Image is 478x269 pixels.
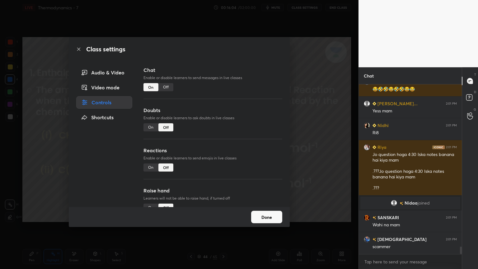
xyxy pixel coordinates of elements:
div: On [143,163,158,172]
img: a542e8b4dde6442484fcb9072e3ddde6.jpg [364,144,370,150]
div: Jo question hoga 4:30 Iska notes banana hai kiya mam .???Jo question hoga 4:30 Iska notes banana ... [373,152,457,191]
div: 2:01 PM [446,102,457,106]
span: Nidaa [405,201,418,205]
div: Video mode [76,81,132,94]
div: On [143,83,158,91]
button: Done [251,211,282,223]
div: 😂🤣🤣😂🤣🤣😂😂 [373,86,457,92]
div: Audio & Video [76,66,132,79]
div: Off [158,204,173,212]
div: 2:01 PM [446,238,457,241]
p: Enable or disable learners to send emojis in live classes [143,155,282,161]
div: Off [158,163,173,172]
div: Off [158,83,173,91]
p: D [474,90,476,94]
img: cc65f4a03a9044c1afa029e9e37642a6.24375560_3 [364,122,370,129]
div: On [143,204,158,212]
div: grid [359,84,462,254]
div: 2:01 PM [446,124,457,127]
h2: Class settings [86,45,125,54]
h3: Raise hand [143,187,282,194]
div: 2:01 PM [446,145,457,149]
div: Controls [76,96,132,109]
div: scammer [373,244,457,250]
p: Chat [359,68,379,84]
div: Ri8 [373,130,457,136]
div: 2:01 PM [446,216,457,219]
img: no-rating-badge.077c3623.svg [373,238,376,241]
img: default.png [364,101,370,107]
p: G [474,107,476,112]
p: Enable or disable learners to ask doubts in live classes [143,115,282,121]
div: Shortcuts [76,111,132,124]
img: no-rating-badge.077c3623.svg [400,202,403,205]
img: no-rating-badge.077c3623.svg [373,216,376,219]
h6: Riya [376,144,387,150]
img: Learner_Badge_beginner_1_8b307cf2a0.svg [373,102,376,106]
div: Yess mam [373,108,457,114]
img: Learner_Badge_beginner_1_8b307cf2a0.svg [373,124,376,127]
img: 3 [364,215,370,221]
div: On [143,123,158,131]
h6: Nidhi [376,122,389,129]
div: Wahi na mam [373,222,457,228]
h6: SANSKARI [376,214,399,221]
h6: [PERSON_NAME]... [376,100,418,107]
div: Off [158,123,173,131]
img: 84a009c163594f2eb7fe300d90d364e3.jpg [364,236,370,243]
img: default.png [391,200,397,206]
h3: Chat [143,66,282,74]
h3: Doubts [143,106,282,114]
p: Learners will not be able to raise hand, if turned off [143,196,282,201]
h3: Reactions [143,147,282,154]
img: iconic-dark.1390631f.png [432,145,445,149]
p: T [474,72,476,77]
img: Learner_Badge_beginner_1_8b307cf2a0.svg [373,145,376,149]
p: Enable or disable learners to send messages in live classes [143,75,282,81]
span: joined [418,201,430,205]
h6: [DEMOGRAPHIC_DATA] [376,236,427,243]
